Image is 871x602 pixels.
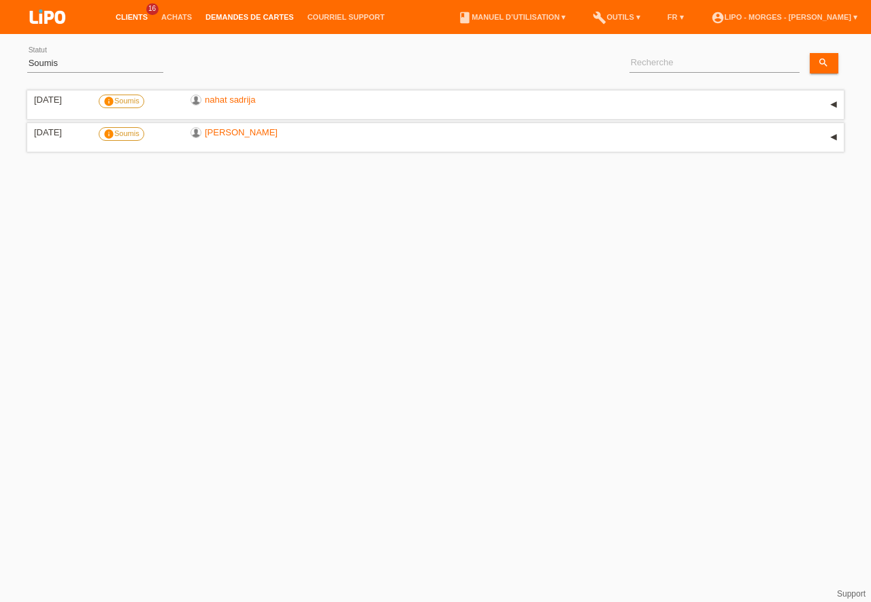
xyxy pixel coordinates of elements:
[711,11,725,24] i: account_circle
[109,13,154,21] a: Clients
[154,13,199,21] a: Achats
[451,13,572,21] a: bookManuel d’utilisation ▾
[818,57,829,68] i: search
[810,53,838,73] a: search
[99,127,144,141] label: Soumis
[823,95,844,115] div: étendre/coller
[199,13,301,21] a: Demandes de cartes
[146,3,159,15] span: 16
[823,127,844,148] div: étendre/coller
[205,127,278,137] a: [PERSON_NAME]
[34,95,88,105] div: [DATE]
[14,28,82,38] a: LIPO pay
[704,13,864,21] a: account_circleLIPO - Morges - [PERSON_NAME] ▾
[103,129,114,139] i: info
[103,96,114,107] i: info
[661,13,691,21] a: FR ▾
[205,95,255,105] a: nahat sadrija
[458,11,472,24] i: book
[586,13,646,21] a: buildOutils ▾
[301,13,391,21] a: Courriel Support
[837,589,866,599] a: Support
[34,127,88,137] div: [DATE]
[593,11,606,24] i: build
[99,95,144,108] label: Soumis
